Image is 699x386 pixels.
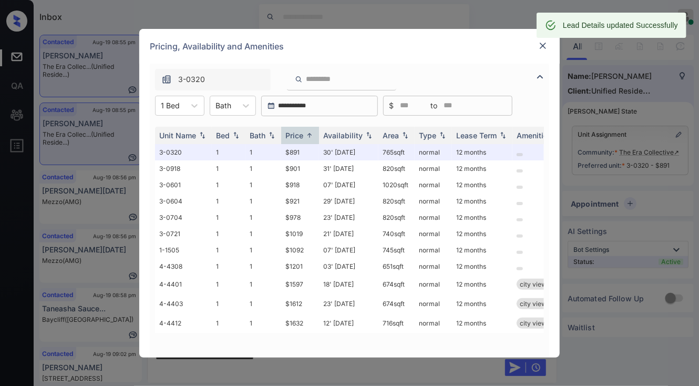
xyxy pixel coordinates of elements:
[245,177,281,193] td: 1
[281,160,319,177] td: $901
[563,16,678,35] div: Lead Details updated Successfully
[212,193,245,209] td: 1
[364,131,374,139] img: sorting
[415,313,452,333] td: normal
[319,177,378,193] td: 07' [DATE]
[498,131,508,139] img: sorting
[212,275,245,294] td: 1
[285,131,303,140] div: Price
[212,313,245,333] td: 1
[378,209,415,226] td: 820 sqft
[197,131,208,139] img: sorting
[378,144,415,160] td: 765 sqft
[437,131,448,139] img: sorting
[281,313,319,333] td: $1632
[319,275,378,294] td: 18' [DATE]
[389,100,394,111] span: $
[212,144,245,160] td: 1
[295,75,303,84] img: icon-zuma
[415,193,452,209] td: normal
[155,313,212,333] td: 4-4412
[245,209,281,226] td: 1
[452,258,512,275] td: 12 months
[538,40,548,51] img: close
[139,29,560,64] div: Pricing, Availability and Amenities
[534,70,547,83] img: icon-zuma
[452,275,512,294] td: 12 months
[212,294,245,313] td: 1
[415,294,452,313] td: normal
[281,209,319,226] td: $978
[319,242,378,258] td: 07' [DATE]
[430,100,437,111] span: to
[319,226,378,242] td: 21' [DATE]
[319,294,378,313] td: 23' [DATE]
[520,300,547,308] span: city view
[415,209,452,226] td: normal
[216,131,230,140] div: Bed
[400,131,410,139] img: sorting
[319,209,378,226] td: 23' [DATE]
[520,280,547,288] span: city view
[159,131,196,140] div: Unit Name
[378,193,415,209] td: 820 sqft
[319,144,378,160] td: 30' [DATE]
[245,275,281,294] td: 1
[212,177,245,193] td: 1
[281,193,319,209] td: $921
[378,294,415,313] td: 674 sqft
[161,74,172,85] img: icon-zuma
[319,193,378,209] td: 29' [DATE]
[452,313,512,333] td: 12 months
[212,258,245,275] td: 1
[452,226,512,242] td: 12 months
[452,294,512,313] td: 12 months
[155,242,212,258] td: 1-1505
[212,160,245,177] td: 1
[245,242,281,258] td: 1
[415,177,452,193] td: normal
[281,242,319,258] td: $1092
[281,275,319,294] td: $1597
[266,131,277,139] img: sorting
[155,193,212,209] td: 3-0604
[250,131,265,140] div: Bath
[378,242,415,258] td: 745 sqft
[452,209,512,226] td: 12 months
[378,275,415,294] td: 674 sqft
[281,258,319,275] td: $1201
[231,131,241,139] img: sorting
[245,160,281,177] td: 1
[415,242,452,258] td: normal
[517,131,552,140] div: Amenities
[155,258,212,275] td: 4-4308
[520,319,547,327] span: city view
[178,74,205,85] span: 3-0320
[155,160,212,177] td: 3-0918
[323,131,363,140] div: Availability
[452,160,512,177] td: 12 months
[378,160,415,177] td: 820 sqft
[415,275,452,294] td: normal
[281,144,319,160] td: $891
[155,275,212,294] td: 4-4401
[245,226,281,242] td: 1
[281,294,319,313] td: $1612
[319,258,378,275] td: 03' [DATE]
[452,193,512,209] td: 12 months
[383,131,399,140] div: Area
[415,160,452,177] td: normal
[415,144,452,160] td: normal
[319,313,378,333] td: 12' [DATE]
[155,209,212,226] td: 3-0704
[378,313,415,333] td: 716 sqft
[245,144,281,160] td: 1
[378,177,415,193] td: 1020 sqft
[281,177,319,193] td: $918
[319,160,378,177] td: 31' [DATE]
[281,226,319,242] td: $1019
[245,294,281,313] td: 1
[155,144,212,160] td: 3-0320
[419,131,436,140] div: Type
[415,226,452,242] td: normal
